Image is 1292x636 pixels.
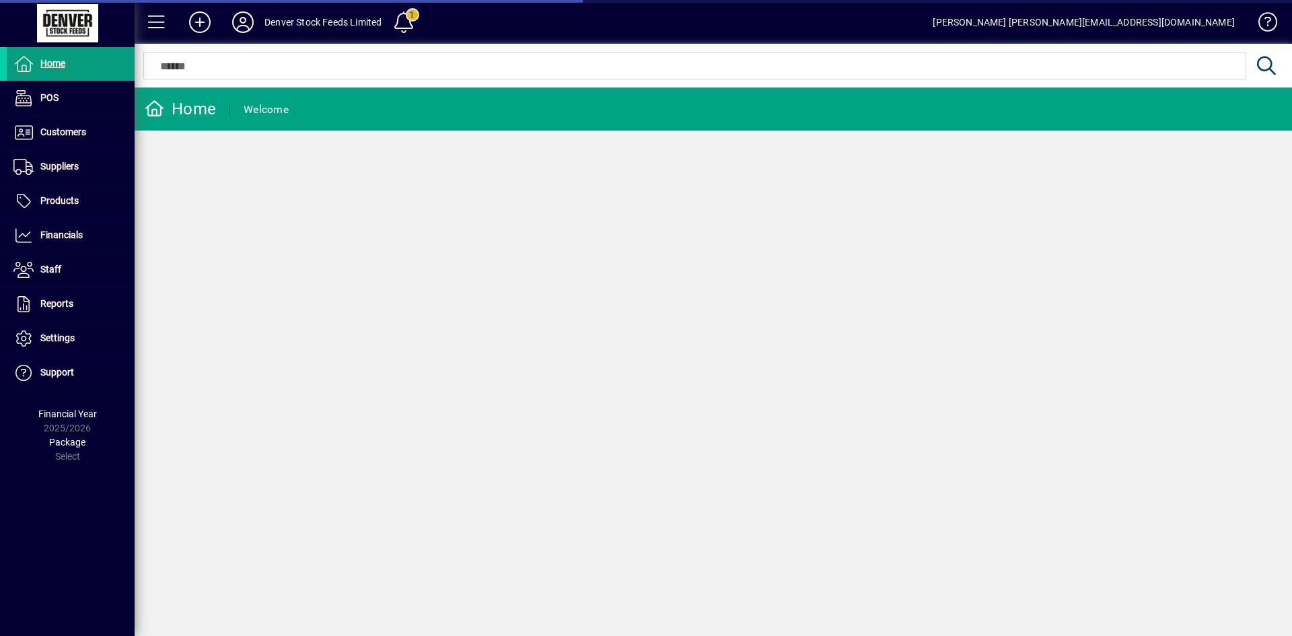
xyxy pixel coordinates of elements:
[1248,3,1275,46] a: Knowledge Base
[7,150,135,184] a: Suppliers
[40,332,75,343] span: Settings
[7,253,135,287] a: Staff
[40,161,79,172] span: Suppliers
[7,81,135,115] a: POS
[40,367,74,378] span: Support
[7,322,135,355] a: Settings
[933,11,1235,33] div: [PERSON_NAME] [PERSON_NAME][EMAIL_ADDRESS][DOMAIN_NAME]
[40,58,65,69] span: Home
[145,98,216,120] div: Home
[49,437,85,448] span: Package
[40,127,86,137] span: Customers
[38,409,97,419] span: Financial Year
[7,356,135,390] a: Support
[40,229,83,240] span: Financials
[40,92,59,103] span: POS
[244,99,289,120] div: Welcome
[7,219,135,252] a: Financials
[7,184,135,218] a: Products
[7,287,135,321] a: Reports
[221,10,264,34] button: Profile
[178,10,221,34] button: Add
[40,195,79,206] span: Products
[7,116,135,149] a: Customers
[264,11,382,33] div: Denver Stock Feeds Limited
[40,298,73,309] span: Reports
[40,264,61,275] span: Staff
